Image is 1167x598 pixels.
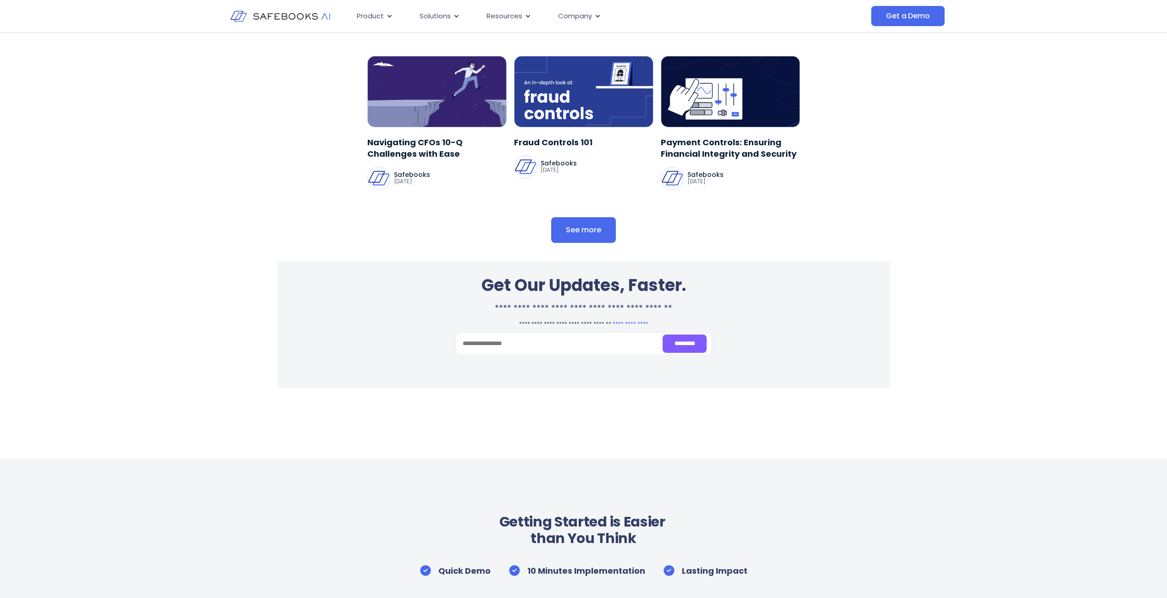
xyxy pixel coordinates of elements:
[871,6,944,26] a: Get a Demo
[661,137,800,159] a: Payment Controls: Ensuring Financial Integrity and Security
[687,171,724,178] p: Safebooks
[527,565,645,577] p: 10 Minutes Implementation
[514,156,536,178] img: Safebooks
[367,56,507,127] img: CFO_10Q_Challenges_1-1745304570588.png
[357,11,384,22] span: Product
[541,160,577,166] p: Safebooks
[514,137,653,148] a: Fraud Controls 101
[661,167,683,189] img: Safebooks
[661,56,800,127] img: Payment_Controls_Financial_Integrity-1745252846260.png
[438,565,491,577] p: Quick Demo
[687,178,724,185] p: [DATE]
[349,7,780,25] div: Menu Toggle
[368,167,390,189] img: Safebooks
[514,56,653,127] img: Fraud_Controls_101_Marketing_Materials_1-1745304639665.png
[558,11,592,22] span: Company
[541,166,577,174] p: [DATE]
[394,171,430,178] p: Safebooks
[682,565,747,577] p: Lasting Impact
[420,11,451,22] span: Solutions
[886,11,929,21] span: Get a Demo
[499,514,668,547] h6: Getting Started is Easier than You Think
[394,178,430,185] p: [DATE]
[367,137,507,159] a: Navigating CFOs 10-Q Challenges with Ease
[349,7,780,25] nav: Menu
[487,11,522,22] span: Resources
[551,217,616,243] a: See more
